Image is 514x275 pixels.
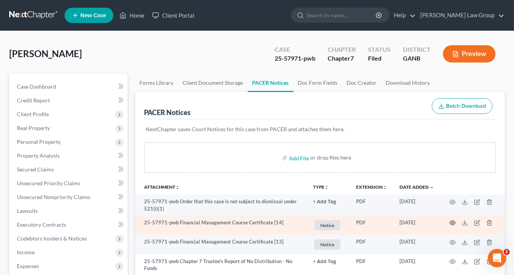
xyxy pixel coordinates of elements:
[429,185,434,190] i: expand_more
[11,176,128,190] a: Unsecured Priority Claims
[17,152,60,159] span: Property Analysis
[416,8,504,22] a: [PERSON_NAME] Law Group
[135,194,307,216] td: 25-57971-pwb Order that this case is not subject to dismissal under 521(i)(1)
[393,194,440,216] td: [DATE]
[293,74,342,92] a: Doc Form Fields
[314,239,340,250] span: Notice
[350,54,354,62] span: 7
[356,184,387,190] a: Extensionunfold_more
[328,54,356,63] div: Chapter
[17,249,35,255] span: Income
[313,258,344,265] a: + Add Tag
[368,45,391,54] div: Status
[504,249,510,255] span: 2
[310,154,351,161] div: or drop files here
[342,74,381,92] a: Doc Creator
[313,219,344,232] a: Notice
[178,74,248,92] a: Client Document Storage
[144,184,180,190] a: Attachmentunfold_more
[446,103,486,109] span: Batch Download
[313,199,336,204] button: + Add Tag
[80,13,106,18] span: New Case
[146,125,494,133] p: NextChapter saves Court Notices for this case from PACER and attaches them here.
[350,194,393,216] td: PDF
[176,185,180,190] i: unfold_more
[17,83,56,90] span: Case Dashboard
[11,190,128,204] a: Unsecured Nonpriority Claims
[135,216,307,235] td: 25-57971-pwb Financial Management Course Certificate [14]
[350,216,393,235] td: PDF
[116,8,148,22] a: Home
[9,48,82,59] span: [PERSON_NAME]
[400,184,434,190] a: Date Added expand_more
[314,220,340,231] span: Notice
[17,263,39,269] span: Expenses
[17,97,50,104] span: Credit Report
[443,45,496,63] button: Preview
[11,218,128,232] a: Executory Contracts
[135,74,178,92] a: Forms Library
[17,138,61,145] span: Personal Property
[17,207,38,214] span: Lawsuits
[17,180,80,186] span: Unsecured Priority Claims
[11,149,128,163] a: Property Analysis
[17,111,49,117] span: Client Profile
[313,185,329,190] button: TYPEunfold_more
[403,45,431,54] div: District
[148,8,198,22] a: Client Portal
[17,221,66,228] span: Executory Contracts
[17,194,90,200] span: Unsecured Nonpriority Claims
[275,54,315,63] div: 25-57971-pwb
[324,185,329,190] i: unfold_more
[432,98,492,114] button: Batch Download
[393,235,440,254] td: [DATE]
[11,163,128,176] a: Secured Claims
[383,185,387,190] i: unfold_more
[381,74,435,92] a: Download History
[313,238,344,251] a: Notice
[11,80,128,94] a: Case Dashboard
[275,45,315,54] div: Case
[390,8,416,22] a: Help
[248,74,293,92] a: PACER Notices
[368,54,391,63] div: Filed
[307,8,377,22] input: Search by name...
[393,216,440,235] td: [DATE]
[17,235,87,242] span: Codebtors Insiders & Notices
[144,108,191,117] div: PACER Notices
[313,259,336,264] button: + Add Tag
[313,198,344,205] a: + Add Tag
[328,45,356,54] div: Chapter
[17,125,50,131] span: Real Property
[17,166,54,173] span: Secured Claims
[11,94,128,107] a: Credit Report
[403,54,431,63] div: GANB
[488,249,506,267] iframe: Intercom live chat
[350,235,393,254] td: PDF
[135,235,307,254] td: 25-57971-pwb Financial Management Course Certificate [13]
[11,204,128,218] a: Lawsuits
